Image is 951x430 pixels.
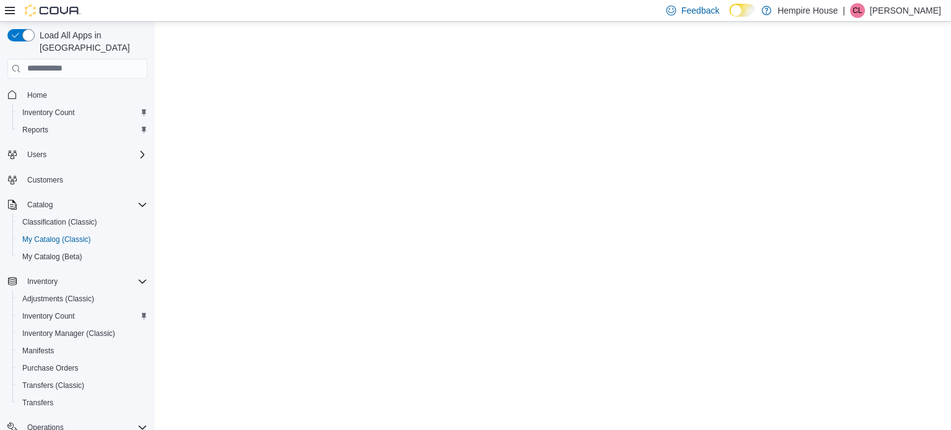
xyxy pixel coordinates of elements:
[22,381,84,390] span: Transfers (Classic)
[12,394,152,411] button: Transfers
[17,232,147,247] span: My Catalog (Classic)
[17,123,53,137] a: Reports
[12,121,152,139] button: Reports
[12,325,152,342] button: Inventory Manager (Classic)
[22,234,91,244] span: My Catalog (Classic)
[17,326,147,341] span: Inventory Manager (Classic)
[870,3,941,18] p: [PERSON_NAME]
[35,29,147,54] span: Load All Apps in [GEOGRAPHIC_DATA]
[22,398,53,408] span: Transfers
[22,252,82,262] span: My Catalog (Beta)
[17,123,147,137] span: Reports
[2,171,152,189] button: Customers
[17,249,87,264] a: My Catalog (Beta)
[22,147,147,162] span: Users
[17,395,58,410] a: Transfers
[17,326,120,341] a: Inventory Manager (Classic)
[27,150,46,160] span: Users
[25,4,80,17] img: Cova
[12,290,152,307] button: Adjustments (Classic)
[22,294,94,304] span: Adjustments (Classic)
[12,342,152,359] button: Manifests
[22,274,63,289] button: Inventory
[12,377,152,394] button: Transfers (Classic)
[22,217,97,227] span: Classification (Classic)
[17,343,59,358] a: Manifests
[2,146,152,163] button: Users
[22,87,147,103] span: Home
[17,361,84,376] a: Purchase Orders
[12,307,152,325] button: Inventory Count
[17,361,147,376] span: Purchase Orders
[22,172,147,187] span: Customers
[22,108,75,118] span: Inventory Count
[22,197,147,212] span: Catalog
[22,125,48,135] span: Reports
[17,249,147,264] span: My Catalog (Beta)
[22,346,54,356] span: Manifests
[2,273,152,290] button: Inventory
[17,215,102,230] a: Classification (Classic)
[22,311,75,321] span: Inventory Count
[729,4,755,17] input: Dark Mode
[12,231,152,248] button: My Catalog (Classic)
[2,86,152,104] button: Home
[2,196,152,213] button: Catalog
[22,329,115,338] span: Inventory Manager (Classic)
[17,105,147,120] span: Inventory Count
[12,248,152,265] button: My Catalog (Beta)
[17,378,147,393] span: Transfers (Classic)
[12,213,152,231] button: Classification (Classic)
[17,291,147,306] span: Adjustments (Classic)
[27,277,58,286] span: Inventory
[17,291,99,306] a: Adjustments (Classic)
[27,175,63,185] span: Customers
[850,3,865,18] div: Chris Lochan
[27,90,47,100] span: Home
[22,88,52,103] a: Home
[17,232,96,247] a: My Catalog (Classic)
[27,200,53,210] span: Catalog
[17,309,147,324] span: Inventory Count
[843,3,845,18] p: |
[853,3,862,18] span: CL
[681,4,719,17] span: Feedback
[17,215,147,230] span: Classification (Classic)
[17,309,80,324] a: Inventory Count
[22,197,58,212] button: Catalog
[17,105,80,120] a: Inventory Count
[22,274,147,289] span: Inventory
[778,3,838,18] p: Hempire House
[12,104,152,121] button: Inventory Count
[22,363,79,373] span: Purchase Orders
[12,359,152,377] button: Purchase Orders
[17,343,147,358] span: Manifests
[17,395,147,410] span: Transfers
[22,173,68,187] a: Customers
[17,378,89,393] a: Transfers (Classic)
[22,147,51,162] button: Users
